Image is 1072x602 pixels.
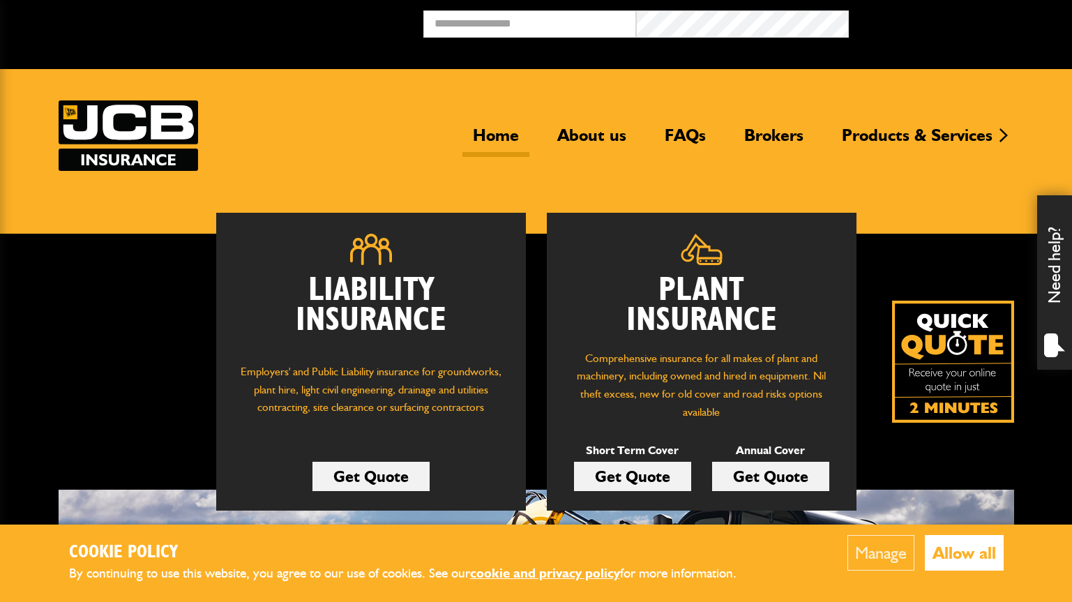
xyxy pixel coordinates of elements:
a: Get your insurance quote isn just 2-minutes [892,301,1014,423]
a: Brokers [734,125,814,157]
p: By continuing to use this website, you agree to our use of cookies. See our for more information. [69,563,760,585]
p: Employers' and Public Liability insurance for groundworks, plant hire, light civil engineering, d... [237,363,505,430]
img: Quick Quote [892,301,1014,423]
button: Broker Login [849,10,1062,32]
a: JCB Insurance Services [59,100,198,171]
a: Get Quote [312,462,430,491]
a: Home [462,125,529,157]
h2: Plant Insurance [568,276,836,336]
h2: Cookie Policy [69,542,760,564]
a: cookie and privacy policy [470,565,620,581]
h2: Liability Insurance [237,276,505,349]
a: Get Quote [574,462,691,491]
p: Annual Cover [712,442,829,460]
div: Need help? [1037,195,1072,370]
a: Products & Services [831,125,1003,157]
a: FAQs [654,125,716,157]
img: JCB Insurance Services logo [59,100,198,171]
a: About us [547,125,637,157]
button: Allow all [925,535,1004,571]
p: Comprehensive insurance for all makes of plant and machinery, including owned and hired in equipm... [568,349,836,421]
a: Get Quote [712,462,829,491]
p: Short Term Cover [574,442,691,460]
button: Manage [847,535,914,571]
